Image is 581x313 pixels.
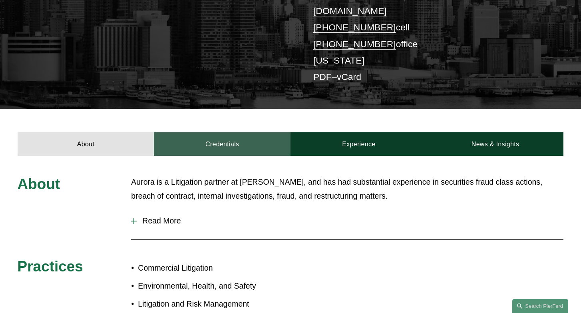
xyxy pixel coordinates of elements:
p: Commercial Litigation [138,261,290,275]
a: [PHONE_NUMBER] [313,22,396,32]
button: Read More [131,210,563,231]
p: Aurora is a Litigation partner at [PERSON_NAME], and has had substantial experience in securities... [131,175,563,203]
p: Litigation and Risk Management [138,297,290,311]
span: About [18,176,60,192]
a: Search this site [512,299,568,313]
a: News & Insights [427,132,564,156]
span: Read More [137,216,563,225]
a: Credentials [154,132,290,156]
p: Environmental, Health, and Safety [138,279,290,293]
span: Practices [18,258,83,275]
a: PDF [313,72,332,82]
a: Experience [290,132,427,156]
a: [PHONE_NUMBER] [313,39,396,49]
a: vCard [337,72,361,82]
a: About [18,132,154,156]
